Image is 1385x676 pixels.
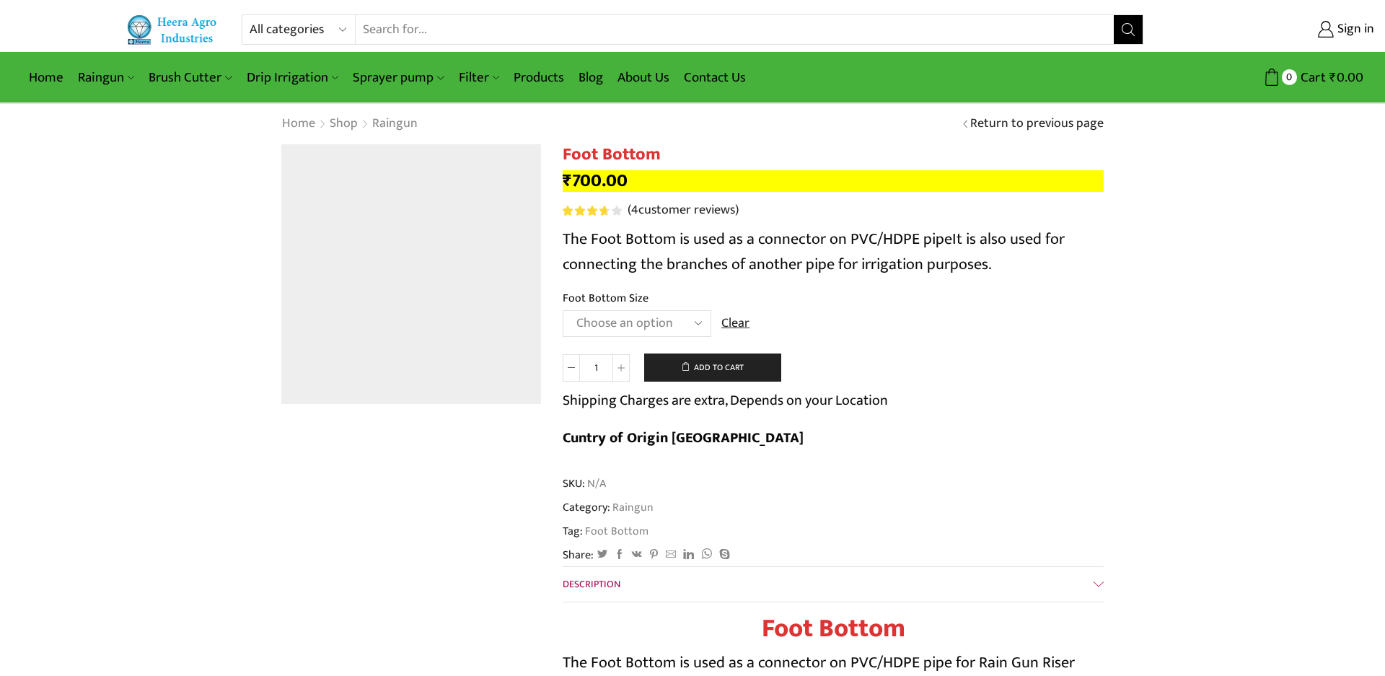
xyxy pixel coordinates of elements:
a: Drip Irrigation [239,61,346,95]
span: 4 [631,199,638,221]
a: Contact Us [677,61,753,95]
button: Search button [1114,15,1143,44]
span: It is also used for connecting the branches of another pipe for irrigation purposes. [563,226,1065,278]
a: (4customer reviews) [628,201,739,220]
span: 4 [563,206,624,216]
a: Raingun [71,61,141,95]
a: Description [563,567,1104,602]
label: Foot Bottom Size [563,290,648,307]
a: Products [506,61,571,95]
bdi: 700.00 [563,166,628,196]
b: Cuntry of Origin [GEOGRAPHIC_DATA] [563,426,804,450]
h1: Foot Bottom [563,144,1104,165]
a: 0 Cart ₹0.00 [1158,64,1363,91]
span: ₹ [1329,66,1337,89]
a: Foot Bottom [583,523,648,540]
span: N/A [585,475,606,492]
a: Blog [571,61,610,95]
span: The Foot Bottom is used as a connector on PVC/HDPE pipe [563,226,952,253]
a: Sign in [1165,17,1374,43]
a: Return to previous page [970,115,1104,133]
strong: Foot Bottom [762,607,905,650]
a: Home [281,115,316,133]
span: ₹ [563,166,572,196]
span: Tag: [563,523,1104,540]
input: Search for... [356,15,1114,44]
span: 0 [1282,69,1297,84]
span: Rated out of 5 based on customer ratings [563,206,607,216]
img: Foot Bottom [281,144,541,404]
input: Product quantity [580,354,612,382]
a: Filter [452,61,506,95]
button: Add to cart [644,354,781,382]
bdi: 0.00 [1329,66,1363,89]
span: Category: [563,499,654,516]
p: Shipping Charges are extra, Depends on your Location [563,389,888,412]
span: Cart [1297,68,1326,87]
a: Raingun [371,115,418,133]
a: Home [22,61,71,95]
a: Sprayer pump [346,61,451,95]
a: Raingun [610,498,654,517]
div: Rated 3.75 out of 5 [563,206,621,216]
a: Brush Cutter [141,61,239,95]
a: Shop [329,115,359,133]
span: Share: [563,547,594,563]
span: SKU: [563,475,1104,492]
span: Sign in [1334,20,1374,39]
a: About Us [610,61,677,95]
span: Description [563,576,620,592]
nav: Breadcrumb [281,115,418,133]
a: Clear options [721,315,749,333]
